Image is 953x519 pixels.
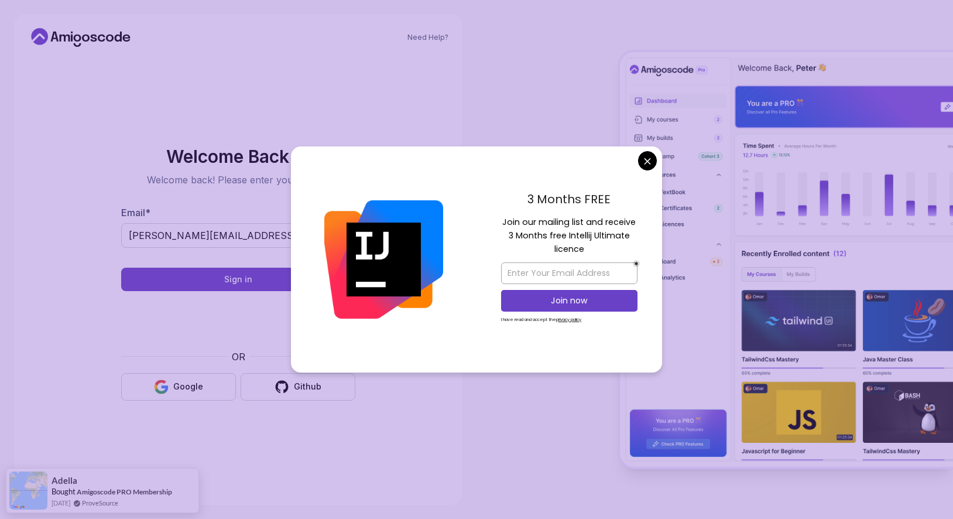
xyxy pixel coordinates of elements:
[52,476,77,486] span: Adella
[121,268,355,291] button: Sign in
[121,373,236,401] button: Google
[620,52,953,467] img: Amigoscode Dashboard
[224,274,252,285] div: Sign in
[173,381,203,392] div: Google
[407,33,448,42] a: Need Help?
[77,487,172,497] a: Amigoscode PRO Membership
[28,28,133,47] a: Home link
[52,498,70,508] span: [DATE]
[121,207,150,218] label: Email *
[121,223,355,248] input: Enter your email
[150,298,327,343] iframe: Widget containing checkbox for hCaptcha security challenge
[241,373,355,401] button: Github
[121,173,355,187] p: Welcome back! Please enter your details.
[121,147,355,166] h2: Welcome Back
[294,381,321,392] div: Github
[52,487,76,496] span: Bought
[9,472,47,510] img: provesource social proof notification image
[232,350,245,364] p: OR
[82,498,118,508] a: ProveSource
